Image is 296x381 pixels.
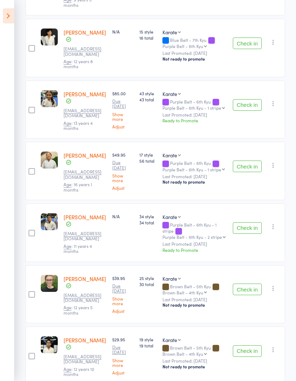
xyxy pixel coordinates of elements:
[112,124,134,129] a: Adjust
[112,173,134,183] a: Show more
[233,99,262,111] button: Check in
[162,38,227,48] div: Blue Belt - 7th Kyu
[162,99,227,110] div: Purple Belt - 6th Kyu
[162,275,177,282] div: Karate
[139,96,157,102] span: 43 total
[64,46,106,57] small: xwan510@gmail.com
[64,231,106,241] small: Jmbhanderi@gmail.com
[112,358,134,367] a: Show more
[41,29,58,45] img: image1743816932.png
[162,247,227,253] div: Ready to Promote
[64,293,106,303] small: oliasemina@gmail.com
[112,112,134,121] a: Show more
[112,283,134,294] small: Due [DATE]
[162,90,177,97] div: Karate
[64,181,92,192] span: : 16 years 1 months
[112,213,134,219] div: N/A
[112,90,134,129] div: $85.00
[162,297,227,302] small: Last Promoted: [DATE]
[233,284,262,295] button: Check in
[112,160,134,170] small: Due [DATE]
[64,169,106,180] small: Alyshiawong@gmail.com
[139,35,157,41] span: 16 total
[162,174,227,179] small: Last Promoted: [DATE]
[41,90,58,107] img: image1747811747.png
[139,275,157,281] span: 25 style
[233,38,262,49] button: Check in
[64,90,106,98] a: [PERSON_NAME]
[139,281,157,287] span: 30 total
[139,342,157,349] span: 19 total
[162,351,203,356] div: Brown Belt - 4th Kyu
[112,308,134,313] a: Adjust
[162,345,227,356] div: Brown Belt - 5th Kyu
[41,275,58,292] img: image1743577520.png
[162,51,227,56] small: Last Promoted: [DATE]
[41,152,58,168] img: image1743486862.png
[162,336,177,343] div: Karate
[162,152,177,159] div: Karate
[139,219,157,225] span: 34 total
[162,56,227,62] div: Not ready to promote
[162,105,221,110] div: Purple Belt - 6th Kyu - 1 stripe
[162,358,227,363] small: Last Promoted: [DATE]
[162,179,227,185] div: Not ready to promote
[162,290,203,295] div: Brown Belt - 4th Kyu
[162,364,227,369] div: Not ready to promote
[64,108,106,118] small: yadav_abha@hotmail.com
[112,296,134,306] a: Show more
[64,275,106,283] a: [PERSON_NAME]
[112,152,134,190] div: $49.95
[162,117,227,123] div: Ready to Promote
[64,366,94,377] span: : 12 years 10 months
[64,120,93,131] span: : 13 years 4 months
[112,29,134,35] div: N/A
[41,213,58,230] img: image1747812013.png
[41,336,58,353] img: image1744181545.png
[139,336,157,342] span: 19 style
[112,275,134,314] div: $39.95
[112,345,134,355] small: Due [DATE]
[162,167,221,172] div: Purple Belt - 6th Kyu - 1 stripe
[64,243,92,254] span: : 11 years 4 months
[64,304,93,315] span: : 12 years 5 months
[64,213,106,221] a: [PERSON_NAME]
[162,241,227,246] small: Last Promoted: [DATE]
[64,354,106,364] small: phelino@gmail.com
[162,29,177,36] div: Karate
[233,161,262,172] button: Check in
[112,98,134,109] small: Due [DATE]
[112,336,134,375] div: $29.95
[139,152,157,158] span: 17 style
[64,336,106,344] a: [PERSON_NAME]
[139,29,157,35] span: 15 style
[139,213,157,219] span: 34 style
[64,29,106,36] a: [PERSON_NAME]
[162,44,203,48] div: Purple Belt - 6th Kyu
[162,302,227,308] div: Not ready to promote
[64,152,106,159] a: [PERSON_NAME]
[162,235,222,239] div: Purple Belt - 6th Kyu - 2 stripe
[112,370,134,375] a: Adjust
[162,222,227,239] div: Purple Belt - 6th Kyu - 1 stripe
[139,90,157,96] span: 43 style
[162,284,227,295] div: Brown Belt - 5th Kyu
[233,222,262,234] button: Check in
[162,112,227,117] small: Last Promoted: [DATE]
[233,345,262,357] button: Check in
[139,158,157,164] span: 56 total
[112,185,134,190] a: Adjust
[64,58,93,69] span: : 12 years 8 months
[162,161,227,171] div: Purple Belt - 6th Kyu
[162,213,177,220] div: Karate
